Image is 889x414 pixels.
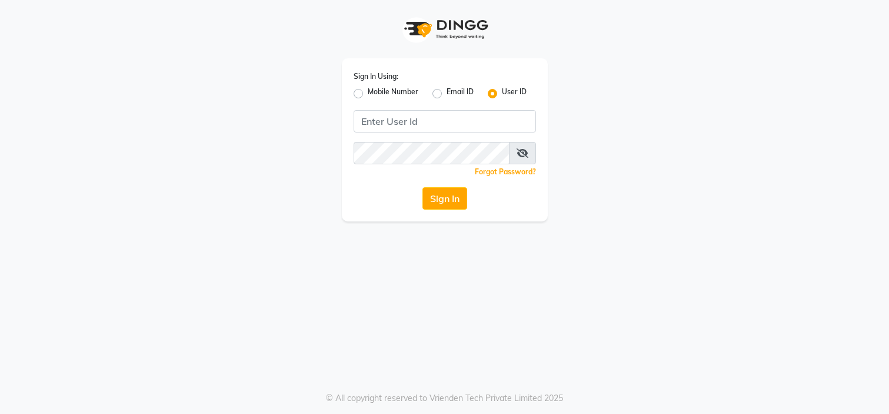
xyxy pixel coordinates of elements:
[354,110,536,133] input: Username
[368,87,418,101] label: Mobile Number
[447,87,474,101] label: Email ID
[354,71,398,82] label: Sign In Using:
[475,167,536,176] a: Forgot Password?
[502,87,527,101] label: User ID
[422,187,467,210] button: Sign In
[398,12,492,47] img: logo1.svg
[354,142,510,164] input: Username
